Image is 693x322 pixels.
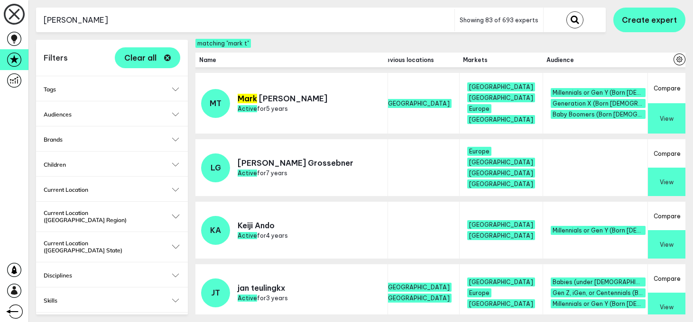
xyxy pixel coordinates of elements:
span: Switzerland [467,158,535,167]
span: North America [467,231,535,240]
span: Millennials or Gen Y (Born 1977 – 1995) [551,226,646,235]
span: United States of America [467,93,535,102]
span: Baby Boomers (Born 1946 – 1964) [551,110,646,119]
button: View [648,103,685,134]
span: United States of America [467,220,535,229]
span: Gen Z, iGen, or Centennials (Born 1996 – 2015) [551,288,646,297]
button: View [648,168,685,196]
button: Disciplines [44,272,180,279]
span: MT [210,98,222,108]
button: Audiences [44,111,180,118]
span: North America [467,299,535,308]
span: South America [467,277,535,286]
span: Argentina [384,283,452,292]
span: for 5 years [238,105,288,112]
button: Compare [648,264,685,293]
button: View [648,230,685,259]
span: Previous locations [379,56,455,63]
button: Skills [44,297,180,304]
span: for 3 years [238,295,288,302]
span: Spain [384,294,452,303]
span: Active [238,170,257,177]
p: [PERSON_NAME] Grossebner [238,158,353,168]
p: jan teulingkx [238,283,288,293]
span: Audience [546,56,649,63]
h1: Filters [44,53,68,63]
span: Clear all [124,54,157,62]
button: View [648,293,685,321]
span: matching "mark t" [195,39,251,48]
button: Compare [648,202,685,230]
span: Austria [467,179,535,188]
button: Current Location [44,186,180,193]
span: Showing 83 of 693 experts [460,17,538,24]
button: Compare [648,139,685,168]
span: Europe [467,104,491,113]
p: Keiji Ando [238,221,288,230]
span: North America [467,115,535,124]
button: Clear all [115,47,180,68]
span: Create expert [622,15,677,25]
span: Active [238,232,257,239]
span: Name [199,56,384,63]
span: for 4 years [238,232,288,239]
span: JT [211,288,220,297]
span: Canada [467,82,535,91]
span: Europe [467,288,491,297]
span: Millennials or Gen Y (Born 1977 – 1995) [551,299,646,308]
span: KA [210,225,221,235]
button: Brands [44,136,180,143]
span: Millennials or Gen Y (Born 1977 – 1995) [551,88,646,97]
button: Children [44,161,180,168]
span: Babies (under 2 yo) [551,277,646,286]
p: [PERSON_NAME] [238,94,327,103]
span: United Kingdom [384,99,452,108]
span: Germany [467,169,535,178]
span: Generation X (Born 1965 – 1976) [551,99,646,108]
button: Current Location ([GEOGRAPHIC_DATA] Region) [44,209,180,224]
span: LG [211,163,221,172]
span: Active [238,105,257,112]
mark: Mark [238,94,257,103]
input: Search for name, tags and keywords here... [36,9,454,32]
button: Compare [648,73,685,103]
span: Markets [463,56,539,63]
span: Europe [467,147,491,156]
span: for 7 years [238,170,287,177]
button: Create expert [613,8,685,32]
span: Active [238,295,257,302]
button: Tags [44,86,180,93]
button: Current Location ([GEOGRAPHIC_DATA] State) [44,240,180,254]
